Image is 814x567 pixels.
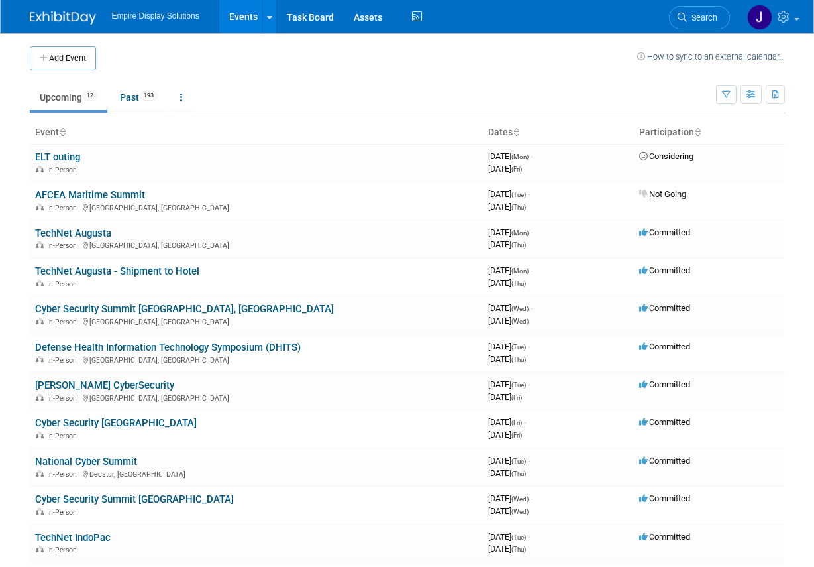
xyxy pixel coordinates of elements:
[511,470,526,477] span: (Thu)
[30,85,107,110] a: Upcoming12
[639,151,693,161] span: Considering
[488,316,529,326] span: [DATE]
[511,318,529,325] span: (Wed)
[35,392,478,403] div: [GEOGRAPHIC_DATA], [GEOGRAPHIC_DATA]
[47,166,81,174] span: In-Person
[83,91,97,101] span: 12
[35,417,197,429] a: Cyber Security [GEOGRAPHIC_DATA]
[488,417,526,427] span: [DATE]
[488,544,526,554] span: [DATE]
[35,227,111,239] a: TechNet Augusta
[531,265,533,275] span: -
[639,532,690,542] span: Committed
[639,227,690,237] span: Committed
[511,458,526,465] span: (Tue)
[47,508,81,517] span: In-Person
[639,189,686,199] span: Not Going
[35,379,174,391] a: [PERSON_NAME] CyberSecurity
[30,46,96,70] button: Add Event
[35,239,478,250] div: [GEOGRAPHIC_DATA], [GEOGRAPHIC_DATA]
[488,392,522,402] span: [DATE]
[511,204,526,211] span: (Thu)
[36,470,44,477] img: In-Person Event
[511,381,526,389] span: (Tue)
[511,305,529,312] span: (Wed)
[488,151,533,161] span: [DATE]
[528,189,530,199] span: -
[488,379,530,389] span: [DATE]
[511,394,522,401] span: (Fri)
[511,432,522,439] span: (Fri)
[488,532,530,542] span: [DATE]
[511,280,526,287] span: (Thu)
[47,546,81,554] span: In-Person
[639,265,690,275] span: Committed
[669,6,730,29] a: Search
[639,303,690,313] span: Committed
[639,456,690,466] span: Committed
[687,13,717,23] span: Search
[511,508,529,515] span: (Wed)
[35,265,199,277] a: TechNet Augusta - Shipment to Hotel
[694,127,701,137] a: Sort by Participation Type
[511,191,526,198] span: (Tue)
[36,204,44,210] img: In-Person Event
[35,342,301,353] a: Defense Health Information Technology Symposium (DHITS)
[140,91,158,101] span: 193
[36,166,44,172] img: In-Person Event
[531,493,533,503] span: -
[528,532,530,542] span: -
[47,470,81,479] span: In-Person
[110,85,168,110] a: Past193
[511,241,526,249] span: (Thu)
[639,379,690,389] span: Committed
[488,354,526,364] span: [DATE]
[488,456,530,466] span: [DATE]
[531,151,533,161] span: -
[488,303,533,313] span: [DATE]
[639,493,690,503] span: Committed
[511,166,522,173] span: (Fri)
[634,121,785,144] th: Participation
[35,456,137,468] a: National Cyber Summit
[30,11,96,25] img: ExhibitDay
[531,303,533,313] span: -
[488,430,522,440] span: [DATE]
[35,303,334,315] a: Cyber Security Summit [GEOGRAPHIC_DATA], [GEOGRAPHIC_DATA]
[488,239,526,249] span: [DATE]
[528,456,530,466] span: -
[488,265,533,275] span: [DATE]
[36,508,44,515] img: In-Person Event
[639,342,690,351] span: Committed
[524,417,526,427] span: -
[30,121,483,144] th: Event
[511,534,526,541] span: (Tue)
[488,468,526,478] span: [DATE]
[35,468,478,479] div: Decatur, [GEOGRAPHIC_DATA]
[36,280,44,286] img: In-Person Event
[488,164,522,174] span: [DATE]
[47,318,81,326] span: In-Person
[513,127,519,137] a: Sort by Start Date
[488,506,529,516] span: [DATE]
[637,52,785,62] a: How to sync to an external calendar...
[35,493,234,505] a: Cyber Security Summit [GEOGRAPHIC_DATA]
[488,227,533,237] span: [DATE]
[35,532,111,544] a: TechNet IndoPac
[36,318,44,324] img: In-Person Event
[36,356,44,363] img: In-Person Event
[639,417,690,427] span: Committed
[511,419,522,426] span: (Fri)
[488,202,526,212] span: [DATE]
[528,379,530,389] span: -
[511,546,526,553] span: (Thu)
[747,5,772,30] img: Jane Paolucci
[528,342,530,351] span: -
[47,241,81,250] span: In-Person
[112,11,199,21] span: Empire Display Solutions
[47,432,81,440] span: In-Person
[511,344,526,351] span: (Tue)
[483,121,634,144] th: Dates
[35,354,478,365] div: [GEOGRAPHIC_DATA], [GEOGRAPHIC_DATA]
[47,394,81,403] span: In-Person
